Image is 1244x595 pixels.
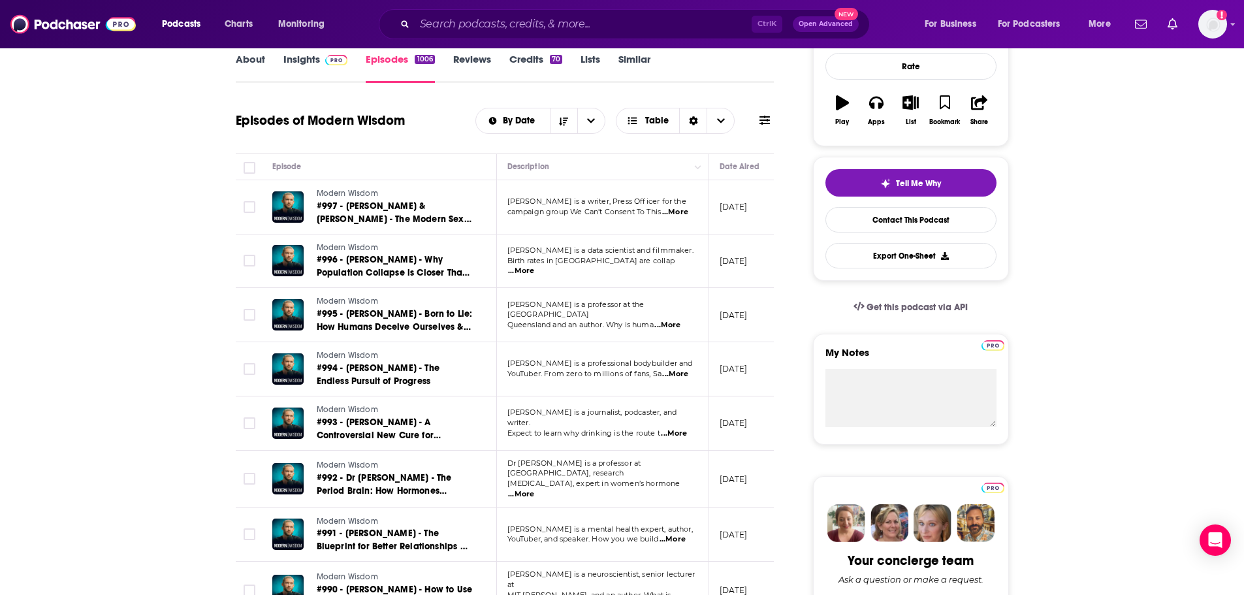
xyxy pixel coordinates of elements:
div: Description [507,159,549,174]
button: open menu [1079,14,1127,35]
span: [PERSON_NAME] is a professor at the [GEOGRAPHIC_DATA] [507,300,645,319]
input: Search podcasts, credits, & more... [415,14,752,35]
button: Column Actions [690,159,706,175]
span: Modern Wisdom [317,460,378,470]
a: #994 - [PERSON_NAME] - The Endless Pursuit of Progress [317,362,473,388]
span: Podcasts [162,15,200,33]
a: Modern Wisdom [317,296,473,308]
span: Modern Wisdom [317,297,378,306]
button: tell me why sparkleTell Me Why [825,169,997,197]
a: Modern Wisdom [317,404,473,416]
div: Date Aired [720,159,759,174]
span: ...More [662,369,688,379]
a: Get this podcast via API [843,291,979,323]
p: [DATE] [720,363,748,374]
p: [DATE] [720,474,748,485]
span: [PERSON_NAME] is a data scientist and filmmaker. [507,246,694,255]
img: Podchaser Pro [981,483,1004,493]
span: Modern Wisdom [317,405,378,414]
span: Modern Wisdom [317,351,378,360]
a: Modern Wisdom [317,460,473,472]
p: [DATE] [720,529,748,540]
span: Get this podcast via API [867,302,968,313]
img: tell me why sparkle [880,178,891,189]
span: Ctrl K [752,16,782,33]
a: Credits70 [509,53,562,83]
div: 1006 [415,55,434,64]
span: Charts [225,15,253,33]
span: Logged in as hannah.bishop [1198,10,1227,39]
div: Open Intercom Messenger [1200,524,1231,556]
span: Modern Wisdom [317,243,378,252]
a: Contact This Podcast [825,207,997,233]
p: [DATE] [720,310,748,321]
span: Toggle select row [244,528,255,540]
span: #995 - [PERSON_NAME] - Born to Lie: How Humans Deceive Ourselves & Others [317,308,473,346]
span: [PERSON_NAME] is a mental health expert, author, [507,524,693,534]
span: #994 - [PERSON_NAME] - The Endless Pursuit of Progress [317,362,439,387]
div: Bookmark [929,118,960,126]
div: Apps [868,118,885,126]
a: Modern Wisdom [317,242,473,254]
span: Modern Wisdom [317,189,378,198]
div: Sort Direction [679,108,707,133]
span: Expect to learn why drinking is the route t [507,428,660,438]
button: open menu [269,14,342,35]
button: Play [825,87,859,134]
img: User Profile [1198,10,1227,39]
div: Ask a question or make a request. [838,574,983,585]
div: Play [835,118,849,126]
a: Charts [216,14,261,35]
a: #996 - [PERSON_NAME] - Why Population Collapse is Closer Than You Think [317,253,473,280]
a: #995 - [PERSON_NAME] - Born to Lie: How Humans Deceive Ourselves & Others [317,308,473,334]
img: Podchaser Pro [325,55,348,65]
a: Podchaser - Follow, Share and Rate Podcasts [10,12,136,37]
span: #997 - [PERSON_NAME] & [PERSON_NAME] - The Modern Sex Work Debate [317,201,471,238]
svg: Add a profile image [1217,10,1227,20]
a: Show notifications dropdown [1130,13,1152,35]
span: For Business [925,15,976,33]
span: [PERSON_NAME] is a journalist, podcaster, and writer. [507,408,677,427]
button: Share [962,87,996,134]
button: open menu [476,116,550,125]
span: Toggle select row [244,363,255,375]
button: Choose View [616,108,735,134]
a: InsightsPodchaser Pro [283,53,348,83]
span: More [1089,15,1111,33]
img: Podchaser Pro [981,340,1004,351]
a: Modern Wisdom [317,571,473,583]
button: open menu [577,108,605,133]
a: About [236,53,265,83]
a: Pro website [981,481,1004,493]
a: Modern Wisdom [317,188,473,200]
span: [PERSON_NAME] is a writer, Press Officer for the [507,197,686,206]
span: Birth rates in [GEOGRAPHIC_DATA] are collap [507,256,675,265]
span: Toggle select row [244,473,255,485]
span: New [835,8,858,20]
h1: Episodes of Modern Wisdom [236,112,405,129]
button: List [893,87,927,134]
img: Jon Profile [957,504,995,542]
span: YouTuber, and speaker. How you we build [507,534,659,543]
span: ...More [508,489,534,500]
div: Episode [272,159,302,174]
span: #991 - [PERSON_NAME] - The Blueprint for Better Relationships & a Peaceful Life [317,528,468,565]
span: campaign group We Can’t Consent To This [507,207,662,216]
span: ...More [508,266,534,276]
span: ...More [660,534,686,545]
span: Monitoring [278,15,325,33]
button: open menu [916,14,993,35]
button: Bookmark [928,87,962,134]
a: #997 - [PERSON_NAME] & [PERSON_NAME] - The Modern Sex Work Debate [317,200,473,226]
span: Modern Wisdom [317,572,378,581]
a: Modern Wisdom [317,350,473,362]
div: Your concierge team [848,553,974,569]
span: Open Advanced [799,21,853,27]
button: open menu [989,14,1079,35]
img: Sydney Profile [827,504,865,542]
div: List [906,118,916,126]
button: Show profile menu [1198,10,1227,39]
button: Sort Direction [550,108,577,133]
span: Toggle select row [244,309,255,321]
